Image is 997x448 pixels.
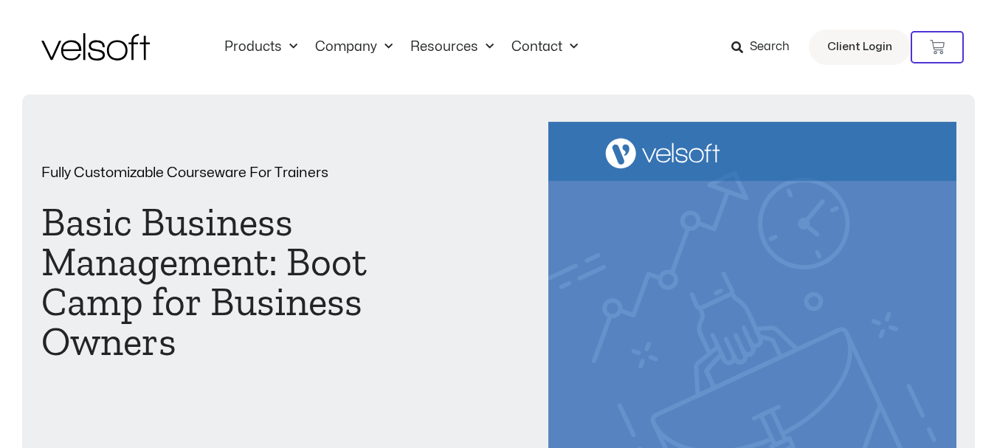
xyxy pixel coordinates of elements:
a: ContactMenu Toggle [503,39,587,55]
a: Client Login [809,30,911,65]
h1: Basic Business Management: Boot Camp for Business Owners [41,202,449,362]
a: CompanyMenu Toggle [306,39,401,55]
a: ResourcesMenu Toggle [401,39,503,55]
span: Client Login [827,38,892,57]
span: Search [750,38,790,57]
a: Search [731,35,800,60]
a: ProductsMenu Toggle [215,39,306,55]
p: Fully Customizable Courseware For Trainers [41,166,449,180]
nav: Menu [215,39,587,55]
img: Velsoft Training Materials [41,33,150,61]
